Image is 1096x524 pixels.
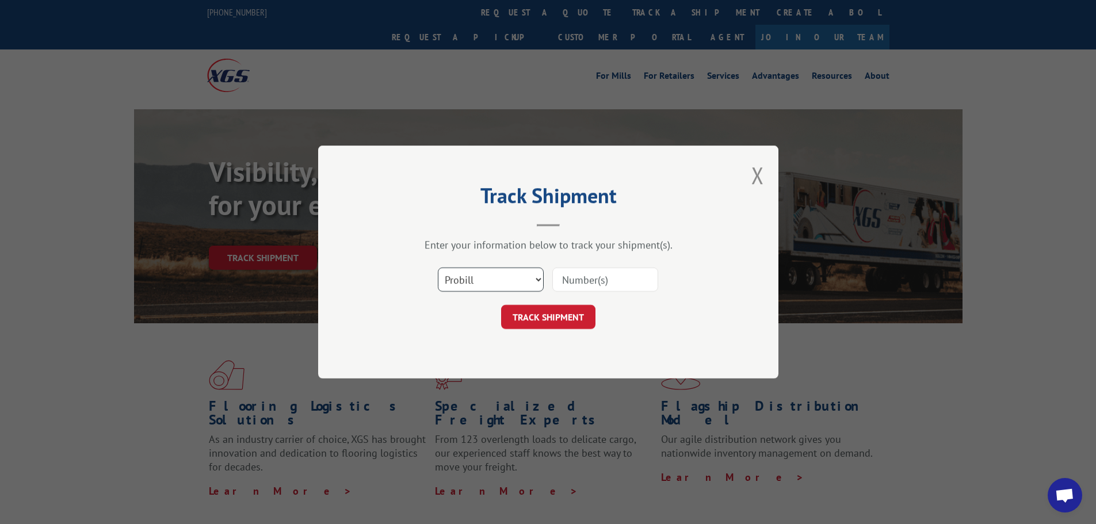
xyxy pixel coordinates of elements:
input: Number(s) [552,267,658,292]
div: Open chat [1048,478,1082,512]
button: TRACK SHIPMENT [501,305,595,329]
div: Enter your information below to track your shipment(s). [376,238,721,251]
h2: Track Shipment [376,188,721,209]
button: Close modal [751,160,764,190]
